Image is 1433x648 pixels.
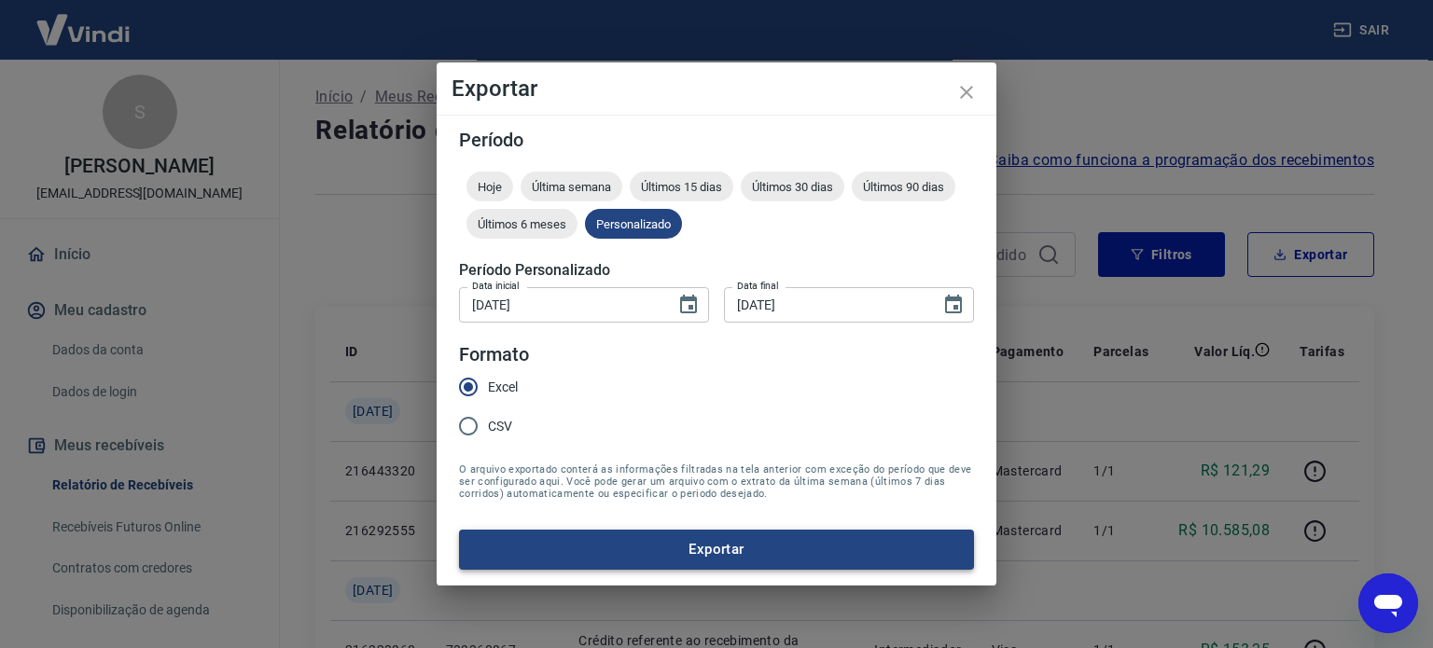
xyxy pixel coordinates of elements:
label: Data inicial [472,279,520,293]
span: Últimos 90 dias [852,180,955,194]
h5: Período [459,131,974,149]
input: DD/MM/YYYY [724,287,927,322]
div: Últimos 90 dias [852,172,955,201]
span: CSV [488,417,512,436]
span: Últimos 6 meses [466,217,577,231]
button: Choose date, selected date is 31 de jul de 2025 [935,286,972,324]
div: Últimos 6 meses [466,209,577,239]
legend: Formato [459,341,529,368]
div: Última semana [521,172,622,201]
button: close [944,70,989,115]
h4: Exportar [452,77,981,100]
div: Últimos 15 dias [630,172,733,201]
h5: Período Personalizado [459,261,974,280]
span: Últimos 15 dias [630,180,733,194]
span: O arquivo exportado conterá as informações filtradas na tela anterior com exceção do período que ... [459,463,974,500]
span: Hoje [466,180,513,194]
iframe: Botão para abrir a janela de mensagens [1358,573,1418,633]
div: Últimos 30 dias [741,172,844,201]
div: Personalizado [585,209,682,239]
span: Personalizado [585,217,682,231]
span: Últimos 30 dias [741,180,844,194]
span: Última semana [521,180,622,194]
div: Hoje [466,172,513,201]
button: Exportar [459,530,974,569]
button: Choose date, selected date is 3 de jul de 2025 [670,286,707,324]
label: Data final [737,279,779,293]
input: DD/MM/YYYY [459,287,662,322]
span: Excel [488,378,518,397]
